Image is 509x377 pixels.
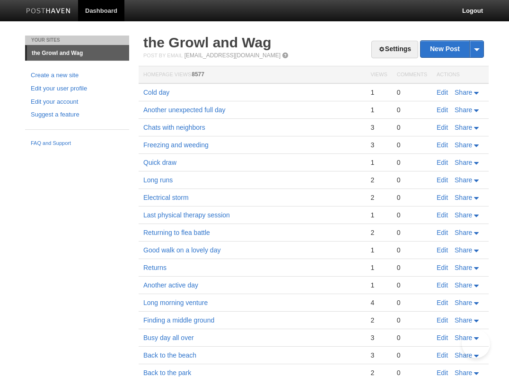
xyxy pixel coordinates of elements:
[437,316,448,324] a: Edit
[397,298,427,307] div: 0
[437,211,448,219] a: Edit
[370,368,387,377] div: 2
[455,176,472,184] span: Share
[397,176,427,184] div: 0
[437,141,448,149] a: Edit
[370,176,387,184] div: 2
[455,124,472,131] span: Share
[437,281,448,289] a: Edit
[143,334,194,341] a: Busy day all over
[397,263,427,272] div: 0
[143,53,183,58] span: Post by Email
[143,351,196,359] a: Back to the beach
[397,123,427,132] div: 0
[437,334,448,341] a: Edit
[455,211,472,219] span: Share
[421,41,483,57] a: New Post
[397,246,427,254] div: 0
[143,246,220,254] a: Good walk on a lovely day
[370,193,387,202] div: 2
[397,106,427,114] div: 0
[370,228,387,237] div: 2
[143,106,226,114] a: Another unexpected full day
[397,158,427,167] div: 0
[437,246,448,254] a: Edit
[370,106,387,114] div: 1
[455,106,472,114] span: Share
[143,176,173,184] a: Long runs
[437,299,448,306] a: Edit
[184,52,281,59] a: [EMAIL_ADDRESS][DOMAIN_NAME]
[397,351,427,359] div: 0
[370,298,387,307] div: 4
[455,89,472,96] span: Share
[370,263,387,272] div: 1
[392,66,432,84] th: Comments
[143,264,167,271] a: Returns
[192,71,204,78] span: 8577
[143,35,272,50] a: the Growl and Wag
[397,193,427,202] div: 0
[27,45,129,61] a: the Growl and Wag
[455,351,472,359] span: Share
[455,316,472,324] span: Share
[397,281,427,289] div: 0
[25,36,129,45] li: Your Sites
[397,211,427,219] div: 0
[437,106,448,114] a: Edit
[437,194,448,201] a: Edit
[370,246,387,254] div: 1
[432,66,489,84] th: Actions
[366,66,392,84] th: Views
[455,141,472,149] span: Share
[143,229,210,236] a: Returning to flea battle
[143,299,208,306] a: Long morning venture
[397,316,427,324] div: 0
[31,97,123,107] a: Edit your account
[397,368,427,377] div: 0
[455,246,472,254] span: Share
[437,89,448,96] a: Edit
[143,316,214,324] a: Finding a middle ground
[462,330,490,358] iframe: Help Scout Beacon - Open
[143,194,189,201] a: Electrical storm
[370,333,387,342] div: 3
[370,351,387,359] div: 3
[370,123,387,132] div: 3
[143,281,198,289] a: Another active day
[455,281,472,289] span: Share
[143,141,209,149] a: Freezing and weeding
[397,228,427,237] div: 0
[143,124,205,131] a: Chats with neighbors
[31,110,123,120] a: Suggest a feature
[397,141,427,149] div: 0
[370,211,387,219] div: 1
[437,159,448,166] a: Edit
[437,229,448,236] a: Edit
[437,351,448,359] a: Edit
[371,41,418,58] a: Settings
[31,139,123,148] a: FAQ and Support
[437,124,448,131] a: Edit
[139,66,366,84] th: Homepage Views
[455,299,472,306] span: Share
[143,211,230,219] a: Last physical therapy session
[370,88,387,97] div: 1
[455,264,472,271] span: Share
[397,88,427,97] div: 0
[370,316,387,324] div: 2
[437,264,448,271] a: Edit
[31,84,123,94] a: Edit your user profile
[143,159,176,166] a: Quick draw
[455,194,472,201] span: Share
[26,8,71,15] img: Posthaven-bar
[437,369,448,377] a: Edit
[143,89,169,96] a: Cold day
[455,369,472,377] span: Share
[370,141,387,149] div: 3
[455,229,472,236] span: Share
[455,159,472,166] span: Share
[370,281,387,289] div: 1
[143,369,191,377] a: Back to the park
[31,71,123,81] a: Create a new site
